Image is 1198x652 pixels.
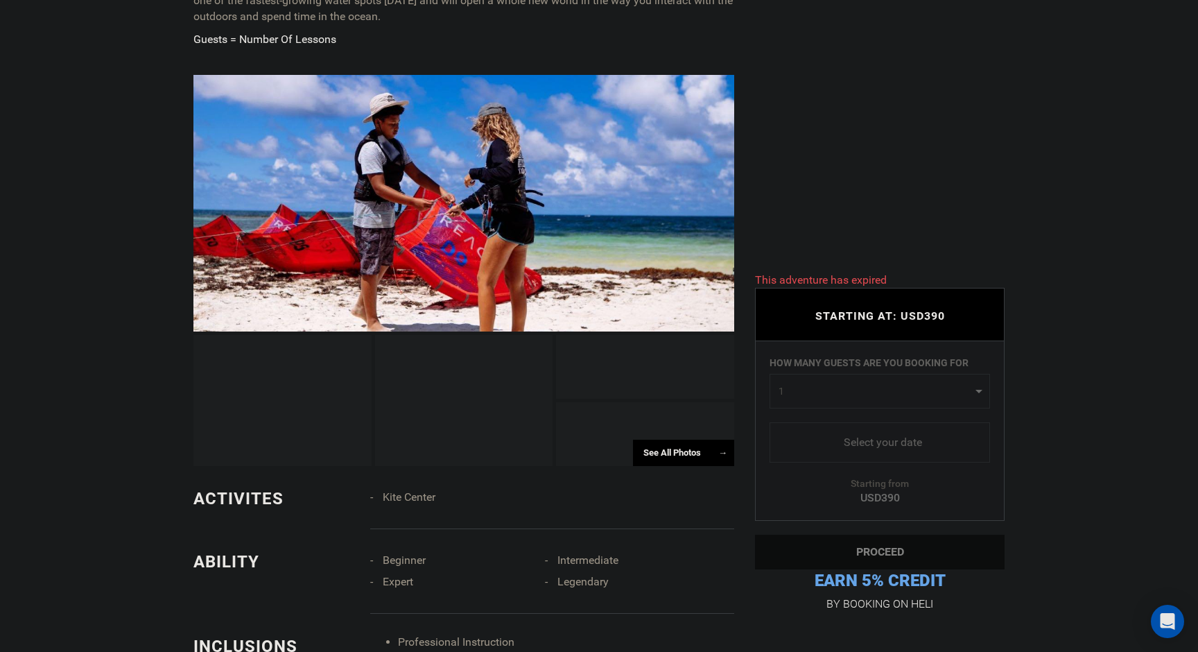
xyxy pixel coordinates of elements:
button: PROCEED [755,535,1005,569]
span: → [718,447,727,458]
span: Intermediate [557,554,618,567]
p: Professional Instruction [398,635,734,651]
div: See All Photos [633,440,734,467]
strong: Guests = Number Of Lessons [193,33,336,46]
span: STARTING AT: USD390 [815,310,945,323]
span: Beginner [383,554,426,567]
span: Kite Center [383,490,435,504]
div: Open Intercom Messenger [1151,605,1184,638]
span: Expert [383,575,413,588]
span: This adventure has expired [755,273,887,286]
div: ABILITY [193,550,360,574]
p: BY BOOKING ON HELI [755,594,1005,614]
span: Legendary [557,575,609,588]
div: ACTIVITES [193,487,360,511]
